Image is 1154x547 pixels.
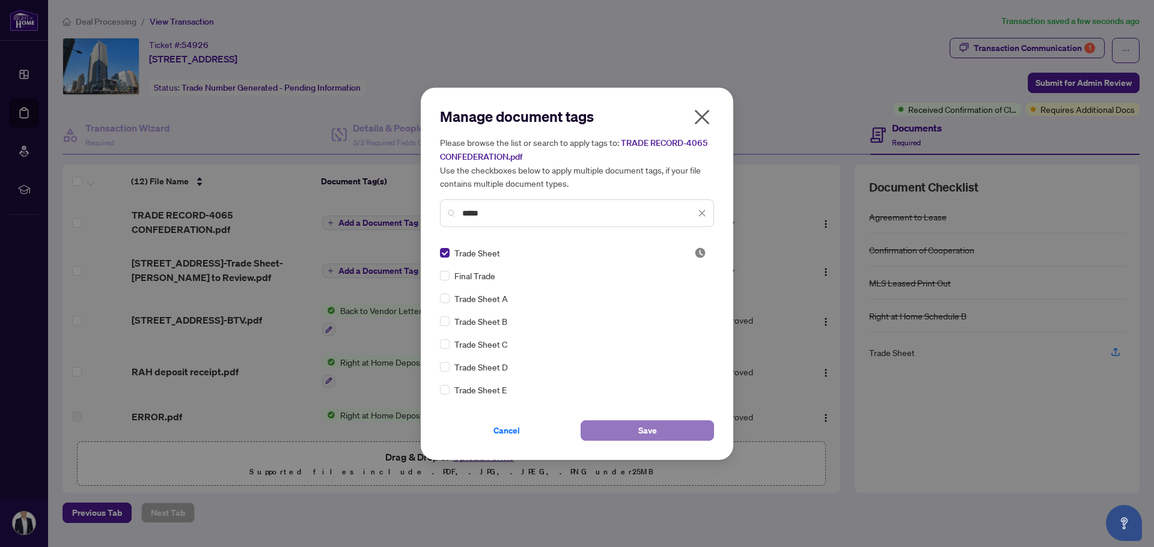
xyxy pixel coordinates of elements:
[454,292,508,305] span: Trade Sheet A
[440,136,714,190] h5: Please browse the list or search to apply tags to: Use the checkboxes below to apply multiple doc...
[454,269,495,282] span: Final Trade
[694,247,706,259] img: status
[440,138,708,162] span: TRADE RECORD-4065 CONFEDERATION.pdf
[454,383,507,396] span: Trade Sheet E
[454,360,508,373] span: Trade Sheet D
[440,420,573,441] button: Cancel
[698,209,706,217] span: close
[638,421,657,440] span: Save
[440,107,714,126] h2: Manage document tags
[692,107,712,127] span: close
[493,421,520,440] span: Cancel
[454,337,507,351] span: Trade Sheet C
[454,246,500,259] span: Trade Sheet
[1106,505,1142,541] button: Open asap
[694,247,706,259] span: Pending Review
[581,420,714,441] button: Save
[454,315,507,328] span: Trade Sheet B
